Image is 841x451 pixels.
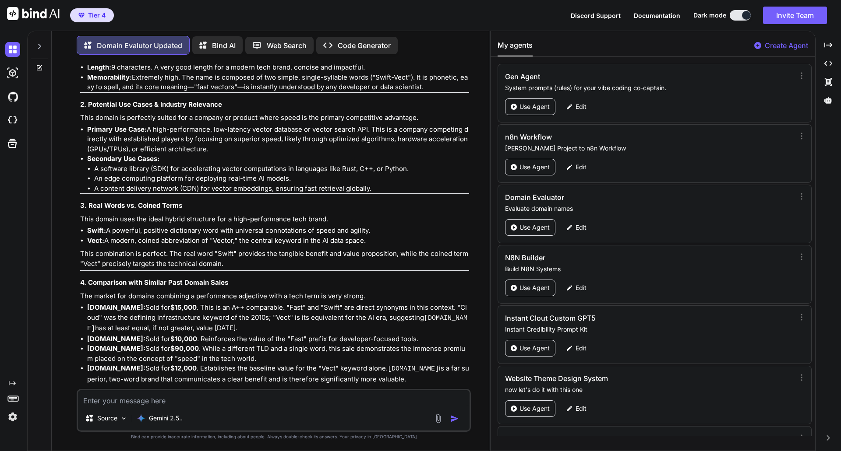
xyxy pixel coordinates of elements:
[87,236,469,246] li: A modern, coined abbreviation of "Vector," the central keyword in the AI data space.
[80,278,228,287] strong: 4. Comparison with Similar Past Domain Sales
[505,385,791,394] p: now let's do it with this one
[87,226,469,236] li: A powerful, positive dictionary word with universal connotations of speed and agility.
[170,344,199,353] strong: $90,000
[170,335,197,343] strong: $10,000
[87,125,147,133] strong: Primary Use Case:
[576,283,587,292] p: Edit
[87,63,111,71] strong: Length:
[120,415,127,422] img: Pick Models
[576,223,587,232] p: Edit
[519,283,550,292] p: Use Agent
[519,163,550,171] p: Use Agent
[87,344,145,353] strong: [DOMAIN_NAME]:
[87,303,145,311] strong: [DOMAIN_NAME]:
[634,11,680,20] button: Documentation
[78,390,470,406] textarea: To enrich screen reader interactions, please activate Accessibility in Grammarly extension settings
[576,404,587,413] p: Edit
[94,184,469,194] li: A content delivery network (CDN) for vector embeddings, ensuring fast retrieval globally.
[80,214,469,224] p: This domain uses the ideal hybrid structure for a high-performance tech brand.
[5,66,20,80] img: darkAi-studio
[87,344,469,364] li: Sold for . While a different TLD and a single word, this sale demonstrates the immense premium pl...
[634,12,680,19] span: Documentation
[519,102,550,111] p: Use Agent
[87,236,104,245] strong: Vect:
[80,291,469,301] p: The market for domains combining a performance adjective with a tech term is very strong.
[212,40,236,51] p: Bind AI
[505,434,705,444] h3: Domain Evalutor Updated
[505,204,791,213] p: Evaluate domain names
[87,73,469,92] li: Extremely high. The name is composed of two simple, single-syllable words ("Swift-Vect"). It is p...
[433,413,443,423] img: attachment
[505,192,705,203] h3: Domain Evaluator
[450,414,459,423] img: icon
[87,125,469,154] li: A high-performance, low-latency vector database or vector search API. This is a company competing...
[765,40,808,51] p: Create Agent
[70,8,114,22] button: premiumTier 4
[505,144,791,153] p: [PERSON_NAME] Project to n8n Workflow
[571,11,621,20] button: Discord Support
[149,414,183,423] p: Gemini 2.5..
[170,364,197,372] strong: $12,000
[87,334,469,344] li: Sold for . Reinforces the value of the "Fast" prefix for developer-focused tools.
[505,325,791,334] p: Instant Credibility Prompt Kit
[5,89,20,104] img: githubDark
[505,373,705,384] h3: Website Theme Design System
[267,40,307,51] p: Web Search
[80,201,182,210] strong: 3. Real Words vs. Coined Terms
[87,335,145,343] strong: [DOMAIN_NAME]:
[505,84,791,92] p: System prompts (rules) for your vibe coding co-captain.
[5,42,20,57] img: darkChat
[498,40,533,56] button: My agents
[87,364,145,372] strong: [DOMAIN_NAME]:
[519,404,550,413] p: Use Agent
[97,414,117,423] p: Source
[94,174,469,184] li: An edge computing platform for deploying real-time AI models.
[693,11,726,20] span: Dark mode
[80,113,469,123] p: This domain is perfectly suited for a company or product where speed is the primary competitive a...
[505,252,705,263] h3: N8N Builder
[80,100,222,108] strong: 2. Potential Use Cases & Industry Relevance
[576,163,587,171] p: Edit
[505,71,705,82] h3: Gen Agent
[78,13,85,18] img: premium
[7,7,60,20] img: Bind AI
[137,414,145,423] img: Gemini 2.5 Pro
[170,303,197,311] strong: $15,000
[87,154,159,163] strong: Secondary Use Cases:
[5,409,20,424] img: settings
[763,7,827,24] button: Invite Team
[5,113,20,128] img: cloudideIcon
[576,344,587,353] p: Edit
[87,364,469,384] li: Sold for . Establishes the baseline value for the "Vect" keyword alone. is a far superior, two-wo...
[80,388,469,399] p: The sale is the most direct benchmark, firmly placing in the mid-five-figure category.
[505,132,705,142] h3: n8n Workflow
[505,265,791,273] p: Build N8N Systems
[88,11,106,20] span: Tier 4
[87,73,132,81] strong: Memorability:
[80,249,469,269] p: This combination is perfect. The real word "Swift" provides the tangible benefit and value propos...
[87,63,469,73] li: 9 characters. A very good length for a modern tech brand, concise and impactful.
[94,164,469,174] li: A software library (SDK) for accelerating vector computations in languages like Rust, C++, or Pyt...
[388,365,439,373] code: [DOMAIN_NAME]
[87,226,106,234] strong: Swift:
[576,102,587,111] p: Edit
[77,434,471,440] p: Bind can provide inaccurate information, including about people. Always double-check its answers....
[97,40,182,51] p: Domain Evalutor Updated
[338,40,391,51] p: Code Generator
[519,223,550,232] p: Use Agent
[571,12,621,19] span: Discord Support
[505,313,705,323] h3: Instant Clout Custom GPT5
[519,344,550,353] p: Use Agent
[87,303,469,334] li: Sold for . This is an A++ comparable. "Fast" and "Swift" are direct synonyms in this context. "Cl...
